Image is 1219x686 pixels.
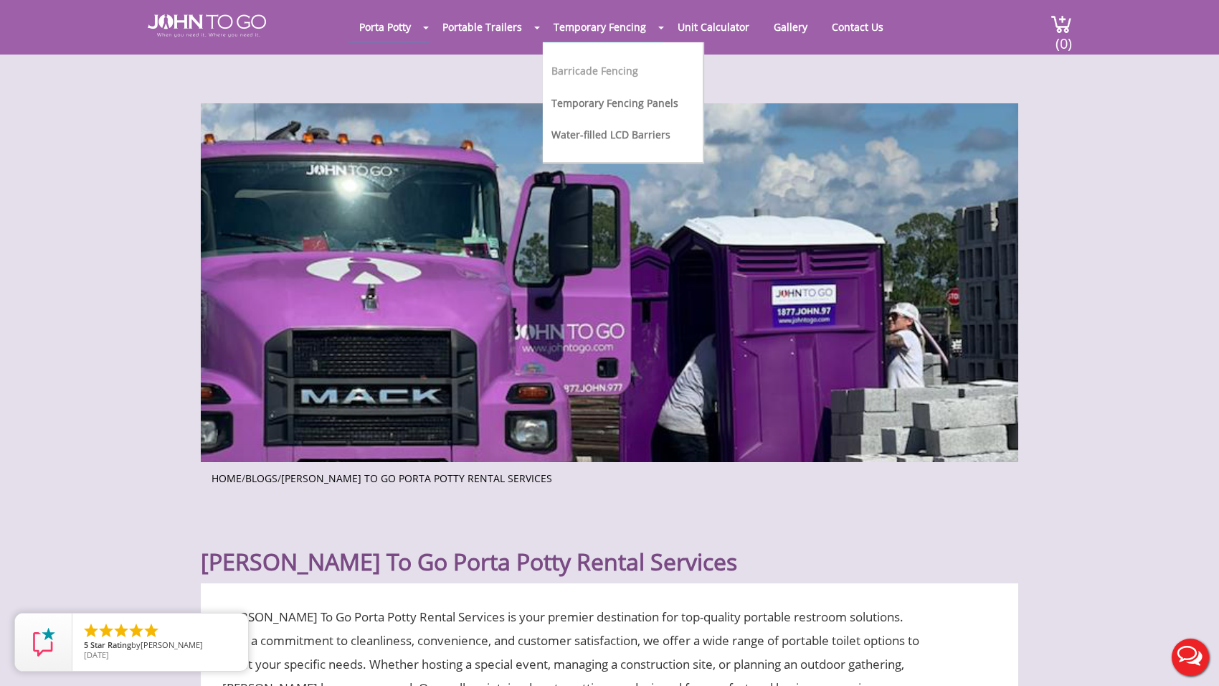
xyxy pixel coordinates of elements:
img: Review Rating [29,628,58,657]
li:  [82,622,100,639]
span: (0) [1055,22,1072,53]
span: [DATE] [84,649,109,660]
img: JOHN to go [148,14,266,37]
img: cart a [1050,14,1072,34]
li:  [128,622,145,639]
a: Home [212,471,242,485]
a: Contact Us [821,13,894,41]
span: [PERSON_NAME] [141,639,203,650]
ul: / / [212,468,1007,486]
a: Unit Calculator [667,13,760,41]
a: Portable Trailers [432,13,533,41]
a: [PERSON_NAME] To Go Porta Potty Rental Services [281,471,552,485]
span: 5 [84,639,88,650]
li:  [143,622,160,639]
a: Blogs [245,471,278,485]
h1: [PERSON_NAME] To Go Porta Potty Rental Services [201,513,1018,576]
span: by [84,641,237,651]
li:  [98,622,115,639]
a: Porta Potty [348,13,422,41]
span: Star Rating [90,639,131,650]
a: Gallery [763,13,818,41]
li:  [113,622,130,639]
button: Live Chat [1162,629,1219,686]
a: Temporary Fencing [543,13,657,41]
